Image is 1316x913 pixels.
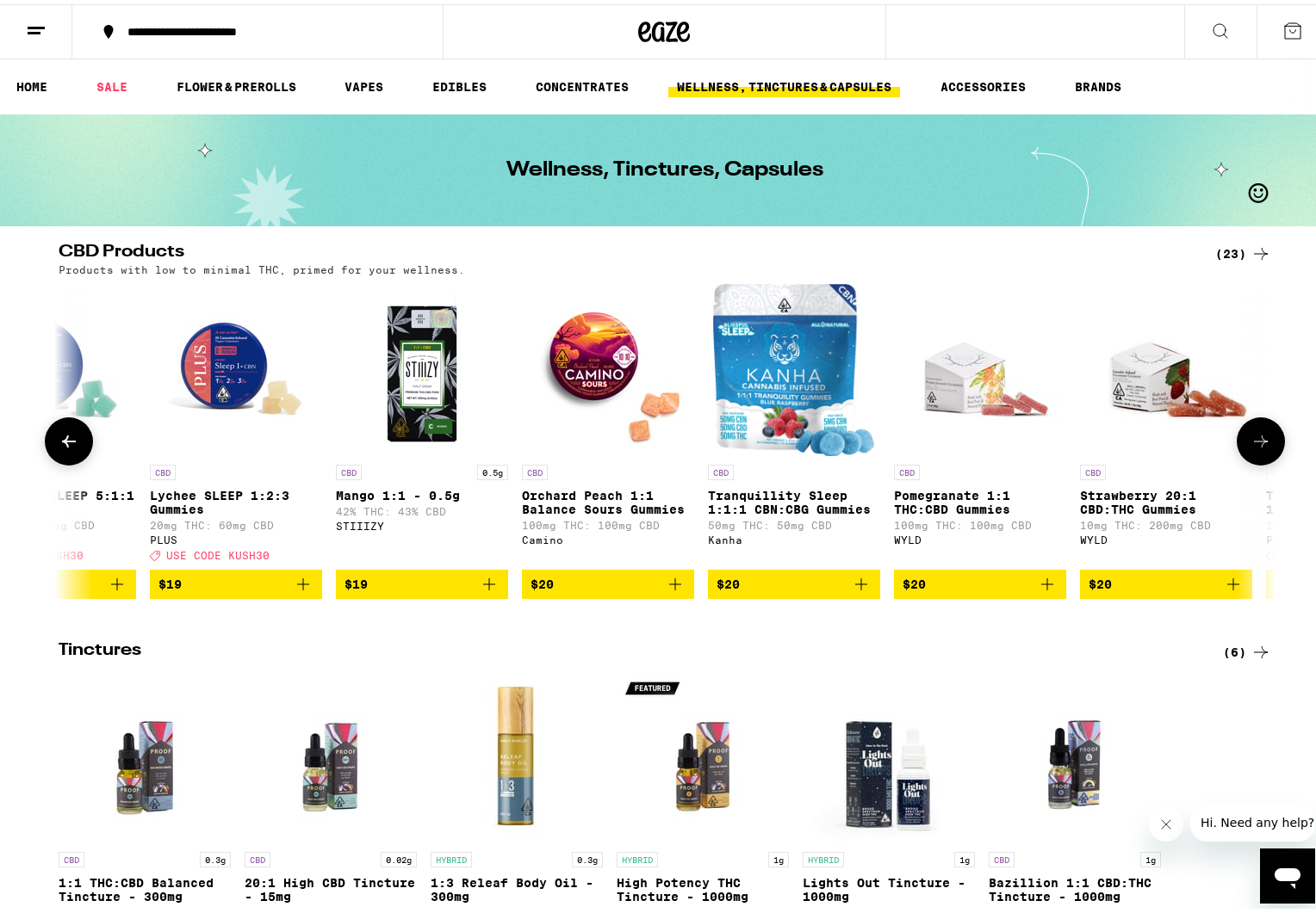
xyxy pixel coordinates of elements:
[150,530,322,541] div: PLUS
[336,280,508,565] a: Open page for Mango 1:1 - 0.5g from STIIIZY
[1080,515,1252,527] p: 10mg THC: 200mg CBD
[803,667,975,839] img: Yummi Karma - Lights Out Tincture - 1000mg
[527,72,637,93] a: CONCENTRATES
[200,848,231,863] p: 0.3g
[932,72,1034,93] a: ACCESSORIES
[59,239,1187,260] h2: CBD Products
[531,573,554,587] span: $20
[617,848,658,863] p: HYBRID
[522,565,694,595] button: Add to bag
[1080,484,1252,512] p: Strawberry 20:1 CBD:THC Gummies
[989,667,1161,839] img: Proof - Bazillion 1:1 CBD:THC Tincture - 1000mg
[336,516,508,527] div: STIIIZY
[522,280,694,452] img: Camino - Orchard Peach 1:1 Balance Sours Gummies
[1080,530,1252,541] div: WYLD
[158,573,182,587] span: $19
[522,484,694,512] p: Orchard Peach 1:1 Balance Sours Gummies
[1275,573,1298,587] span: $21
[150,565,322,595] button: Add to bag
[708,565,880,595] button: Add to bag
[59,667,231,839] img: Proof - 1:1 THC:CBD Balanced Tincture - 300mg
[150,515,322,527] p: 20mg THC: 60mg CBD
[894,280,1066,565] a: Open page for Pomegranate 1:1 THC:CBD Gummies from WYLD
[336,72,392,93] a: VAPES
[166,546,270,557] span: USE CODE KUSH30
[708,280,880,565] a: Open page for Tranquillity Sleep 1:1:1 CBN:CBG Gummies from Kanha
[336,484,508,498] p: Mango 1:1 - 0.5g
[717,573,740,587] span: $20
[150,484,322,512] p: Lychee SLEEP 1:2:3 Gummies
[336,280,508,452] img: STIIIZY - Mango 1:1 - 0.5g
[894,565,1066,595] button: Add to bag
[1223,638,1271,658] a: (6)
[768,848,789,863] p: 1g
[894,484,1066,512] p: Pomegranate 1:1 THC:CBD Gummies
[345,573,368,587] span: $19
[245,872,417,899] p: 20:1 High CBD Tincture - 15mg
[903,573,926,587] span: $20
[572,848,603,863] p: 0.3g
[989,872,1161,899] p: Bazillion 1:1 CBD:THC Tincture - 1000mg
[894,530,1066,541] div: WYLD
[1080,460,1106,476] p: CBD
[506,156,823,176] h1: Wellness, Tinctures, Capsules
[803,848,844,863] p: HYBRID
[1260,844,1315,899] iframe: Button to launch messaging window
[708,484,880,512] p: Tranquillity Sleep 1:1:1 CBN:CBG Gummies
[477,460,508,476] p: 0.5g
[522,515,694,527] p: 100mg THC: 100mg CBD
[245,667,417,839] img: Proof - 20:1 High CBD Tincture - 15mg
[894,280,1066,452] img: WYLD - Pomegranate 1:1 THC:CBD Gummies
[431,667,603,839] img: Papa & Barkley - 1:3 Releaf Body Oil - 300mg
[522,460,548,476] p: CBD
[59,872,231,899] p: 1:1 THC:CBD Balanced Tincture - 300mg
[336,460,362,476] p: CBD
[336,502,508,513] p: 42% THC: 43% CBD
[431,848,472,863] p: HYBRID
[381,848,417,863] p: 0.02g
[150,280,322,452] img: PLUS - Lychee SLEEP 1:2:3 Gummies
[708,530,880,541] div: Kanha
[668,72,900,93] a: WELLNESS, TINCTURES & CAPSULES
[150,280,322,565] a: Open page for Lychee SLEEP 1:2:3 Gummies from PLUS
[1080,565,1252,595] button: Add to bag
[168,72,305,93] a: FLOWER & PREROLLS
[803,872,975,899] p: Lights Out Tincture - 1000mg
[713,280,874,452] img: Kanha - Tranquillity Sleep 1:1:1 CBN:CBG Gummies
[59,638,1187,658] h2: Tinctures
[522,280,694,565] a: Open page for Orchard Peach 1:1 Balance Sours Gummies from Camino
[1215,239,1271,260] a: (23)
[1140,848,1161,863] p: 1g
[617,872,789,899] p: High Potency THC Tincture - 1000mg
[989,848,1015,863] p: CBD
[8,72,56,93] a: HOME
[431,872,603,899] p: 1:3 Releaf Body Oil - 300mg
[1266,460,1307,476] p: SATIVA
[150,460,176,476] p: CBD
[88,72,136,93] a: SALE
[617,667,789,839] img: Proof - High Potency THC Tincture - 1000mg
[522,530,694,541] div: Camino
[1089,573,1112,587] span: $20
[336,565,508,595] button: Add to bag
[1190,799,1315,837] iframe: Message from company
[708,460,734,476] p: CBD
[1080,280,1252,452] img: WYLD - Strawberry 20:1 CBD:THC Gummies
[954,848,975,863] p: 1g
[894,460,920,476] p: CBD
[245,848,270,863] p: CBD
[59,848,84,863] p: CBD
[1080,280,1252,565] a: Open page for Strawberry 20:1 CBD:THC Gummies from WYLD
[1066,72,1130,93] a: BRANDS
[424,72,495,93] a: EDIBLES
[708,515,880,527] p: 50mg THC: 50mg CBD
[59,260,465,271] p: Products with low to minimal THC, primed for your wellness.
[1149,803,1183,837] iframe: Close message
[894,515,1066,527] p: 100mg THC: 100mg CBD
